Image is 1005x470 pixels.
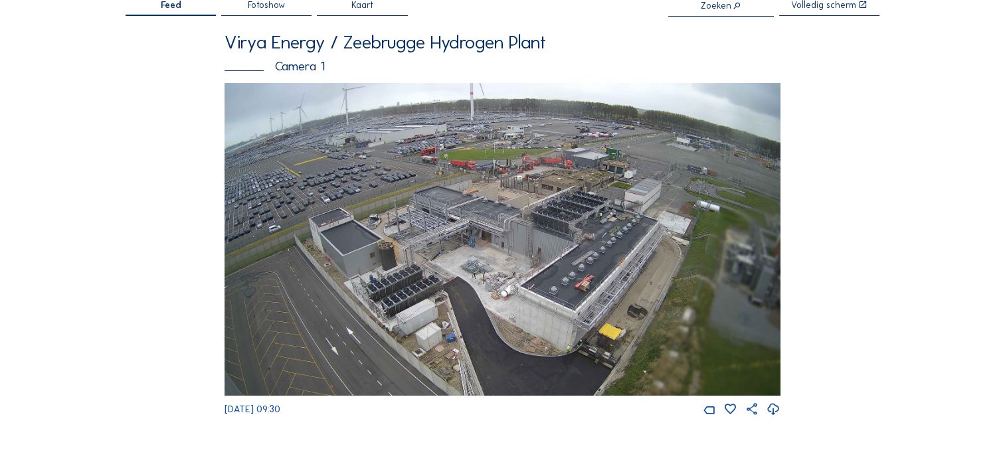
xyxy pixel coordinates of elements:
div: Volledig scherm [791,1,856,10]
div: Virya Energy / Zeebrugge Hydrogen Plant [225,33,780,52]
span: Feed [161,1,181,10]
span: Kaart [351,1,373,10]
img: Image [225,83,780,396]
span: [DATE] 09:30 [225,404,280,415]
div: Camera 1 [225,60,780,72]
span: Fotoshow [248,1,285,10]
